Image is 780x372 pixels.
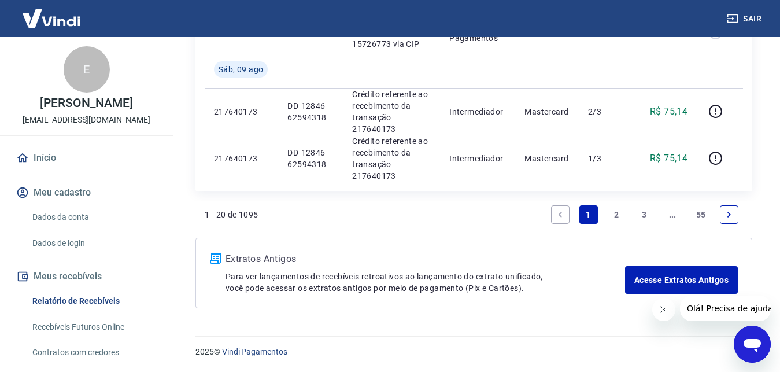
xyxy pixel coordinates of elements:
[652,298,675,321] iframe: Fechar mensagem
[692,205,711,224] a: Page 55
[449,153,506,164] p: Intermediador
[625,266,738,294] a: Acesse Extratos Antigos
[226,252,625,266] p: Extratos Antigos
[588,106,622,117] p: 2/3
[588,153,622,164] p: 1/3
[724,8,766,30] button: Sair
[219,64,263,75] span: Sáb, 09 ago
[635,205,654,224] a: Page 3
[352,89,431,135] p: Crédito referente ao recebimento da transação 217640173
[28,231,159,255] a: Dados de login
[226,271,625,294] p: Para ver lançamentos de recebíveis retroativos ao lançamento do extrato unificado, você pode aces...
[195,346,752,358] p: 2025 ©
[28,289,159,313] a: Relatório de Recebíveis
[524,153,570,164] p: Mastercard
[663,205,682,224] a: Jump forward
[7,8,97,17] span: Olá! Precisa de ajuda?
[680,296,771,321] iframe: Mensagem da empresa
[205,209,258,220] p: 1 - 20 de 1095
[14,264,159,289] button: Meus recebíveis
[14,145,159,171] a: Início
[607,205,626,224] a: Page 2
[352,135,431,182] p: Crédito referente ao recebimento da transação 217640173
[650,105,687,119] p: R$ 75,14
[23,114,150,126] p: [EMAIL_ADDRESS][DOMAIN_NAME]
[524,106,570,117] p: Mastercard
[28,205,159,229] a: Dados da conta
[222,347,287,356] a: Vindi Pagamentos
[214,153,269,164] p: 217640173
[210,253,221,264] img: ícone
[14,180,159,205] button: Meu cadastro
[28,315,159,339] a: Recebíveis Futuros Online
[650,152,687,165] p: R$ 75,14
[579,205,598,224] a: Page 1 is your current page
[214,106,269,117] p: 217640173
[28,341,159,364] a: Contratos com credores
[546,201,743,229] ul: Pagination
[449,106,506,117] p: Intermediador
[287,147,334,170] p: DD-12846-62594318
[551,205,570,224] a: Previous page
[720,205,738,224] a: Next page
[14,1,89,36] img: Vindi
[734,326,771,363] iframe: Botão para abrir a janela de mensagens
[287,100,334,123] p: DD-12846-62594318
[40,97,132,109] p: [PERSON_NAME]
[64,46,110,93] div: E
